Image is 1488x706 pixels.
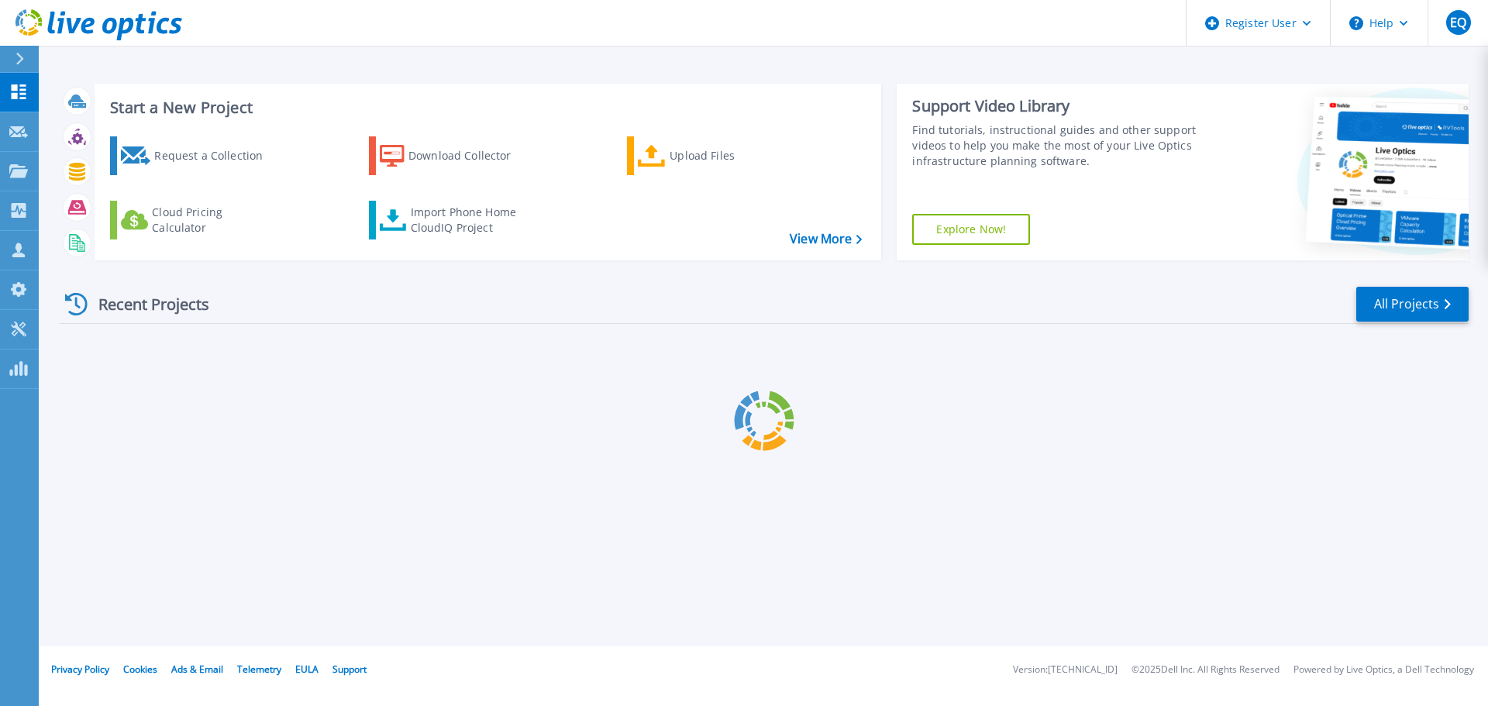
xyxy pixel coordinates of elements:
a: Explore Now! [912,214,1030,245]
a: View More [790,232,862,246]
div: Find tutorials, instructional guides and other support videos to help you make the most of your L... [912,122,1204,169]
a: Support [332,663,367,676]
a: Download Collector [369,136,542,175]
span: EQ [1450,16,1466,29]
a: EULA [295,663,319,676]
li: © 2025 Dell Inc. All Rights Reserved [1131,665,1280,675]
div: Request a Collection [154,140,278,171]
div: Upload Files [670,140,794,171]
div: Support Video Library [912,96,1204,116]
a: Request a Collection [110,136,283,175]
a: Privacy Policy [51,663,109,676]
a: Cookies [123,663,157,676]
a: Cloud Pricing Calculator [110,201,283,239]
div: Cloud Pricing Calculator [152,205,276,236]
a: Telemetry [237,663,281,676]
a: Ads & Email [171,663,223,676]
a: All Projects [1356,287,1469,322]
li: Powered by Live Optics, a Dell Technology [1293,665,1474,675]
div: Recent Projects [60,285,230,323]
div: Import Phone Home CloudIQ Project [411,205,532,236]
h3: Start a New Project [110,99,862,116]
li: Version: [TECHNICAL_ID] [1013,665,1118,675]
div: Download Collector [408,140,532,171]
a: Upload Files [627,136,800,175]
